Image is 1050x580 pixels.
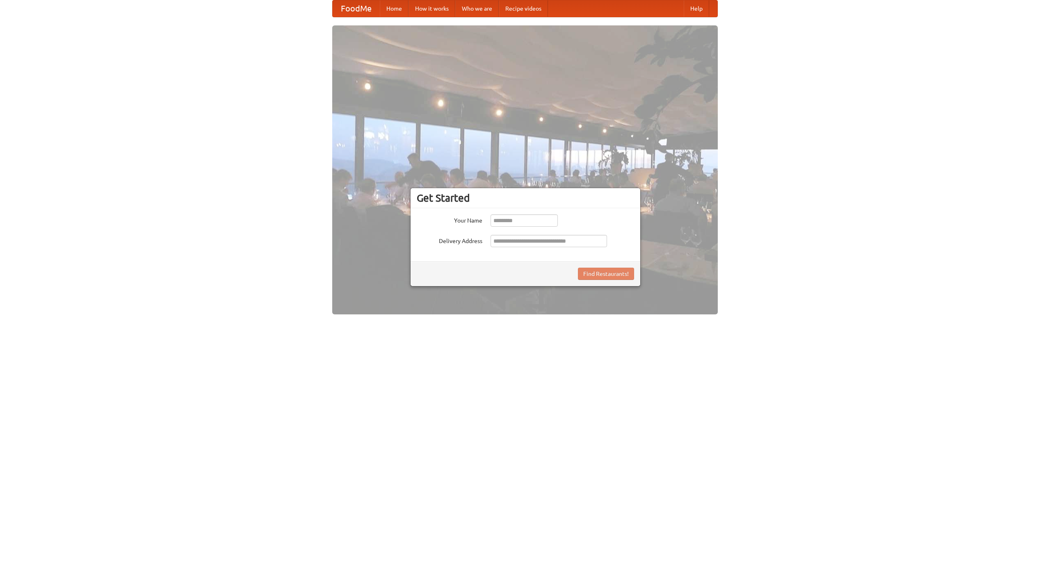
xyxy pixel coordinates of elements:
label: Delivery Address [417,235,482,245]
a: Help [684,0,709,17]
a: Recipe videos [499,0,548,17]
label: Your Name [417,214,482,225]
a: Home [380,0,409,17]
a: FoodMe [333,0,380,17]
a: How it works [409,0,455,17]
button: Find Restaurants! [578,268,634,280]
a: Who we are [455,0,499,17]
h3: Get Started [417,192,634,204]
